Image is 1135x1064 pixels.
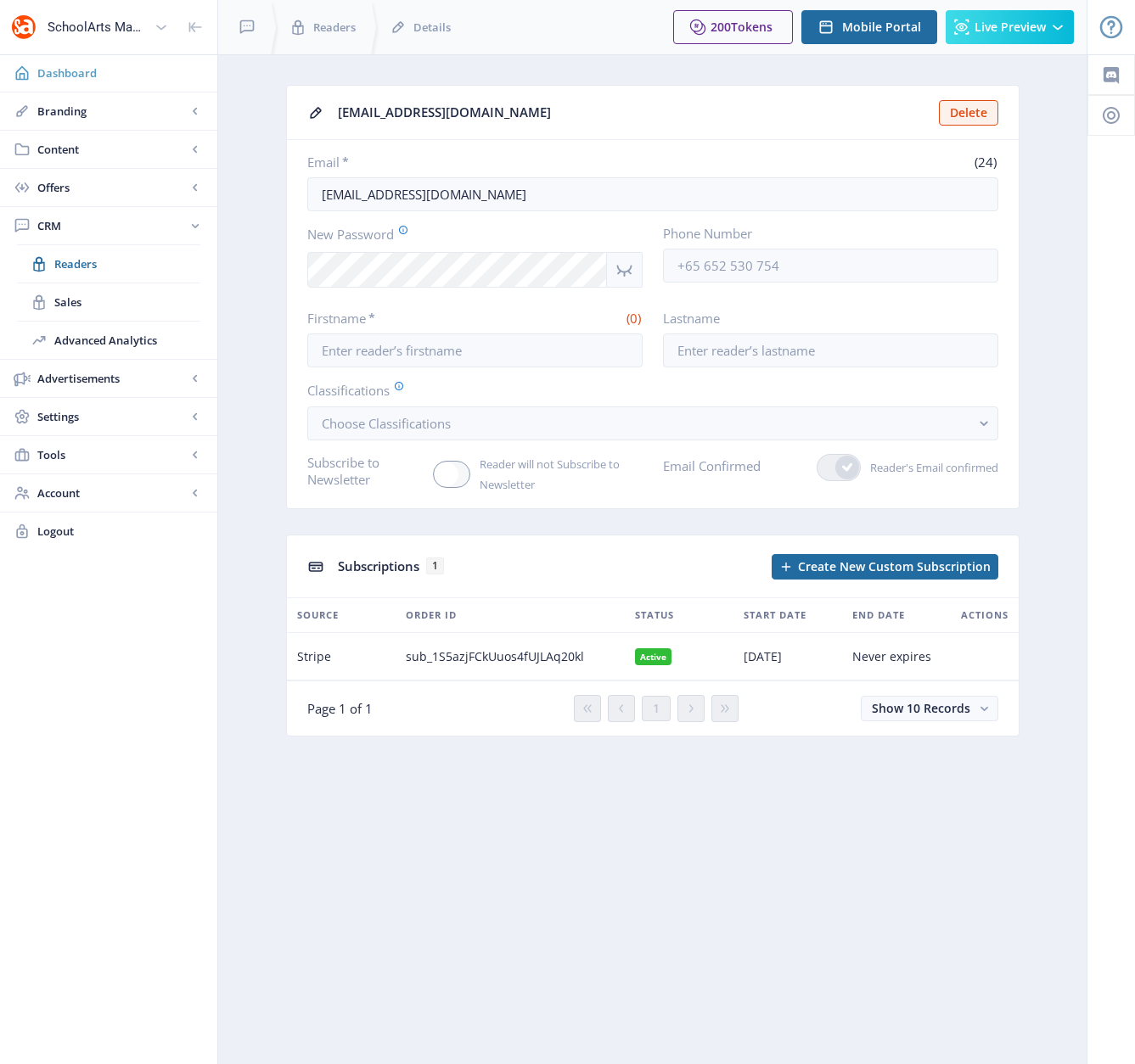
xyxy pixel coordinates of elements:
span: Sales [54,294,200,311]
span: Status [635,605,674,625]
span: Content [37,141,187,158]
a: New page [761,554,998,580]
label: Lastname [663,310,985,327]
span: Tools [37,446,187,463]
label: Phone Number [663,225,985,242]
span: Never expires [852,647,931,667]
button: Mobile Portal [801,10,937,44]
span: (0) [624,310,643,327]
span: Source [297,605,339,625]
span: Create New Custom Subscription [798,560,991,574]
span: Advertisements [37,370,187,387]
input: Enter reader’s email [307,177,998,211]
span: (24) [972,154,998,171]
span: CRM [37,217,187,234]
span: Branding [37,103,187,120]
label: Email Confirmed [663,454,761,478]
span: Account [37,484,187,501]
span: Details [413,19,451,36]
div: [EMAIL_ADDRESS][DOMAIN_NAME] [338,99,929,126]
input: Enter reader’s firstname [307,333,643,367]
span: Logout [37,523,204,540]
span: Readers [54,255,200,272]
span: Order ID [406,605,457,625]
span: Page 1 of 1 [307,700,373,717]
input: Enter reader’s lastname [663,333,998,367]
span: Mobile Portal [842,20,921,34]
img: properties.app_icon.png [10,14,37,41]
a: Advanced Analytics [17,322,200,359]
label: Firstname [307,310,469,327]
span: Stripe [297,647,331,667]
span: Readers [313,19,356,36]
input: +65 652 530 754 [663,249,998,283]
button: 1 [642,696,671,721]
span: Advanced Analytics [54,332,200,349]
span: Live Preview [975,20,1046,34]
label: Subscribe to Newsletter [307,454,420,488]
span: End Date [852,605,905,625]
span: Dashboard [37,64,204,81]
button: Live Preview [946,10,1074,44]
button: Delete [939,100,998,126]
span: Settings [37,408,187,425]
span: Show 10 Records [872,700,970,716]
label: Email [307,154,646,171]
span: sub_1S5azjFCkUuos4fUJLAq20kl [406,647,584,667]
span: Subscriptions [338,557,419,574]
span: [DATE] [744,647,782,667]
button: Create New Custom Subscription [772,554,998,580]
nb-icon: Show password [607,252,643,288]
a: Sales [17,283,200,321]
span: Reader's Email confirmed [861,457,998,478]
span: Offers [37,179,187,196]
button: 200Tokens [673,10,793,44]
div: SchoolArts Magazine [48,8,148,46]
span: Actions [961,605,1009,625]
span: 1 [653,702,660,715]
nb-badge: Active [635,648,672,665]
span: Choose Classifications [322,415,451,432]
span: Tokens [731,19,773,35]
a: Readers [17,245,200,283]
app-collection-view: Subscriptions [286,535,1020,736]
span: Start Date [744,605,806,625]
button: Choose Classifications [307,406,998,440]
span: Reader will not Subscribe to Newsletter [470,454,643,495]
label: New Password [307,225,629,244]
span: 1 [426,557,444,574]
button: Show 10 Records [861,696,998,721]
label: Classifications [307,381,985,400]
